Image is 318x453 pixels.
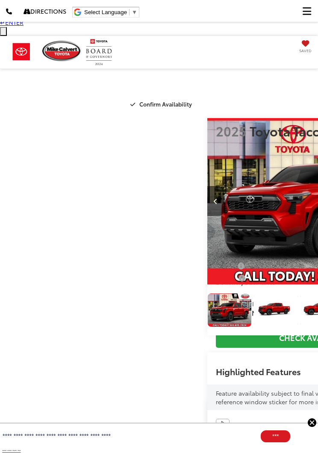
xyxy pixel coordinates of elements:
span: Select Language [84,9,127,15]
button: Confirm Availability [126,97,199,112]
span: Saved [299,48,312,53]
img: Bluetooth® [216,419,230,432]
img: Mike Calvert Toyota [42,41,86,61]
a: Expand Photo 0 [208,293,251,327]
span: 2025 [216,121,247,140]
a: Select Language​ [84,9,137,15]
a: My Saved Vehicles [299,43,312,53]
span: ​ [129,9,130,15]
button: Previous image [207,186,224,216]
span: Confirm Availability [139,100,192,108]
h2: Highlighted Features [216,367,301,376]
img: 2025 Toyota Tacoma TRD Sport [207,293,251,327]
img: 2025 Toyota Tacoma TRD Sport [253,293,298,327]
span: Bluetooth® [234,420,269,430]
span: ▼ [132,9,137,15]
a: Expand Photo 1 [254,293,297,327]
img: Toyota [6,39,36,65]
a: Directions [18,0,72,22]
